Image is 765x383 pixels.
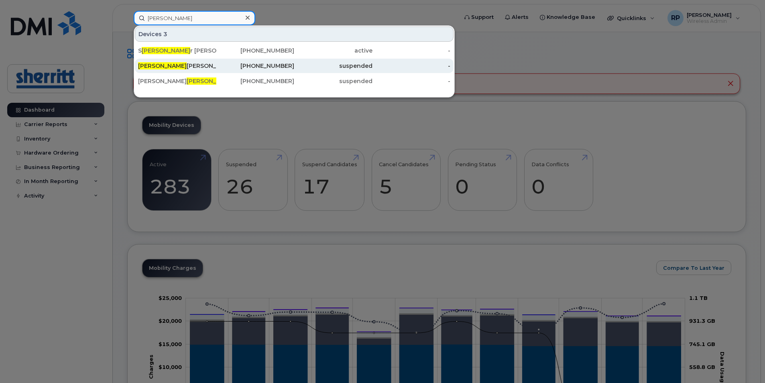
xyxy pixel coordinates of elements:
div: [PHONE_NUMBER] [216,62,295,70]
div: active [294,47,372,55]
span: 3 [163,30,167,38]
div: - [372,62,451,70]
div: [PERSON_NAME] [138,77,216,85]
div: - [372,47,451,55]
span: [PERSON_NAME] [138,62,187,69]
span: [PERSON_NAME] [142,47,190,54]
div: Devices [135,26,454,42]
a: [PERSON_NAME][PERSON_NAME][PHONE_NUMBER]suspended- [135,59,454,73]
a: [PERSON_NAME][PERSON_NAME][PHONE_NUMBER]suspended- [135,74,454,88]
span: [PERSON_NAME] [187,77,235,85]
div: [PHONE_NUMBER] [216,77,295,85]
div: [PHONE_NUMBER] [216,47,295,55]
div: suspended [294,77,372,85]
div: - [372,77,451,85]
div: suspended [294,62,372,70]
div: S r [PERSON_NAME] [138,47,216,55]
div: [PERSON_NAME] [138,62,216,70]
a: S[PERSON_NAME]r [PERSON_NAME][PHONE_NUMBER]active- [135,43,454,58]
